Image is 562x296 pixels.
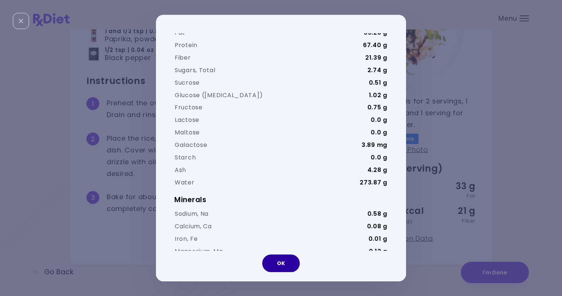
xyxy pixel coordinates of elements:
[336,102,388,114] td: 0.75 g
[174,126,336,139] td: Maltose
[336,164,388,176] td: 4.28 g
[174,139,336,151] td: Galactose
[174,39,336,52] td: Protein
[174,52,336,64] td: Fiber
[336,52,388,64] td: 21.39 g
[174,89,336,102] td: Glucose ([MEDICAL_DATA])
[331,233,388,245] td: 0.01 g
[174,176,336,189] td: Water
[336,27,388,39] td: 33.28 g
[174,233,331,245] td: Iron, Fe
[174,77,336,89] td: Sucrose
[174,114,336,126] td: Lactose
[174,245,331,258] td: Magnesium, Mg
[331,220,388,233] td: 0.08 g
[174,194,388,206] h3: Minerals
[331,245,388,258] td: 0.12 g
[336,39,388,52] td: 67.40 g
[336,64,388,77] td: 2.74 g
[331,208,388,220] td: 0.58 g
[13,13,29,29] div: Close
[174,164,336,176] td: Ash
[262,254,300,272] button: OK
[336,151,388,164] td: 0.0 g
[336,89,388,102] td: 1.02 g
[336,126,388,139] td: 0.0 g
[174,208,331,220] td: Sodium, Na
[174,64,336,77] td: Sugars, Total
[174,102,336,114] td: Fructose
[174,220,331,233] td: Calcium, Ca
[174,151,336,164] td: Starch
[336,176,388,189] td: 273.87 g
[336,114,388,126] td: 0.0 g
[336,77,388,89] td: 0.51 g
[336,139,388,151] td: 3.89 mg
[174,27,336,39] td: Fat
